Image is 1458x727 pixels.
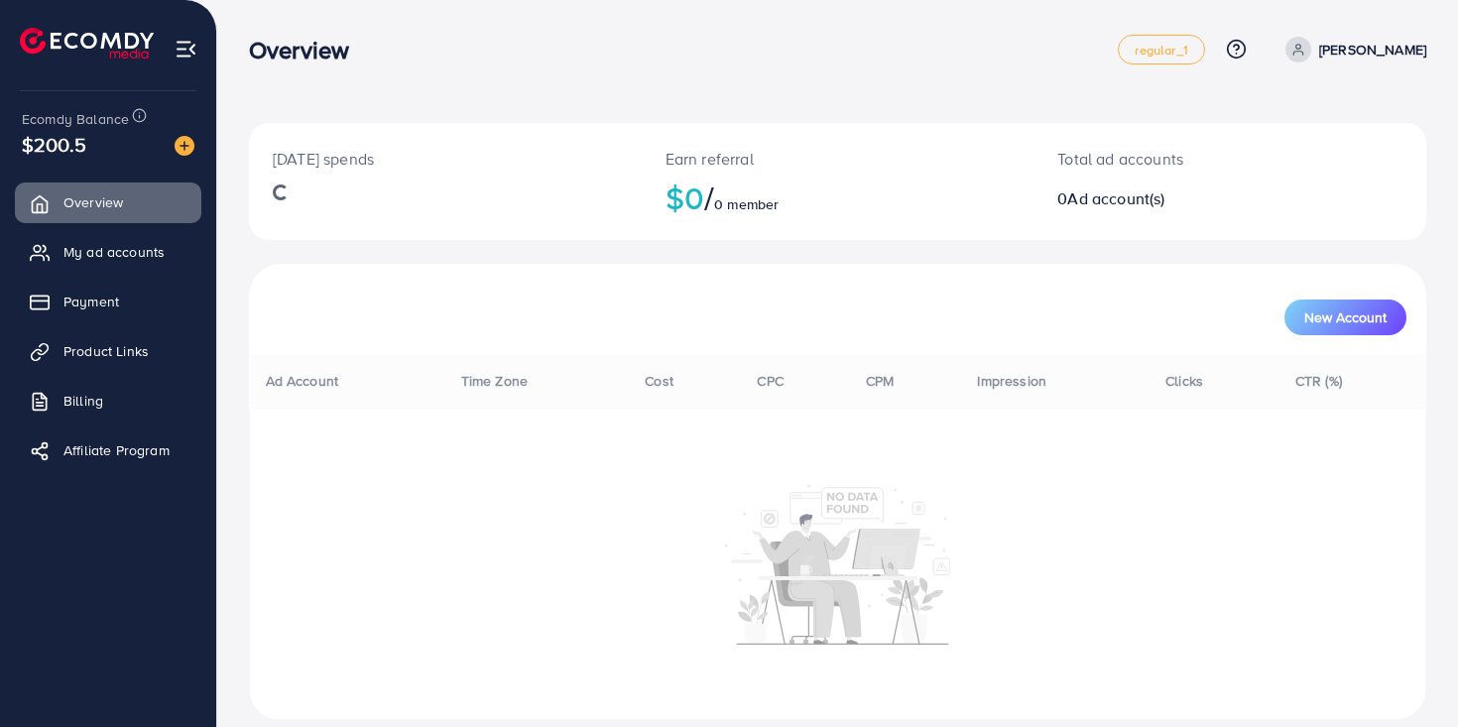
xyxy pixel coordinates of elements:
img: image [175,136,194,156]
h2: $0 [666,179,1011,216]
span: My ad accounts [63,242,165,262]
a: Billing [15,381,201,421]
a: Product Links [15,331,201,371]
p: [PERSON_NAME] [1319,38,1426,61]
span: New Account [1304,310,1387,324]
a: Overview [15,182,201,222]
h2: 0 [1057,189,1304,208]
a: regular_1 [1118,35,1204,64]
img: logo [20,28,154,59]
a: [PERSON_NAME] [1277,37,1426,62]
span: Ecomdy Balance [22,109,129,129]
span: / [704,175,714,220]
span: Billing [63,391,103,411]
button: New Account [1284,300,1406,335]
p: Earn referral [666,147,1011,171]
p: Total ad accounts [1057,147,1304,171]
img: menu [175,38,197,61]
a: My ad accounts [15,232,201,272]
span: $200.5 [22,130,86,159]
a: Payment [15,282,201,321]
h3: Overview [249,36,365,64]
p: [DATE] spends [273,147,618,171]
span: Overview [63,192,123,212]
a: Affiliate Program [15,430,201,470]
span: Product Links [63,341,149,361]
span: Payment [63,292,119,311]
span: regular_1 [1135,44,1187,57]
span: Ad account(s) [1067,187,1164,209]
span: 0 member [714,194,779,214]
span: Affiliate Program [63,440,170,460]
